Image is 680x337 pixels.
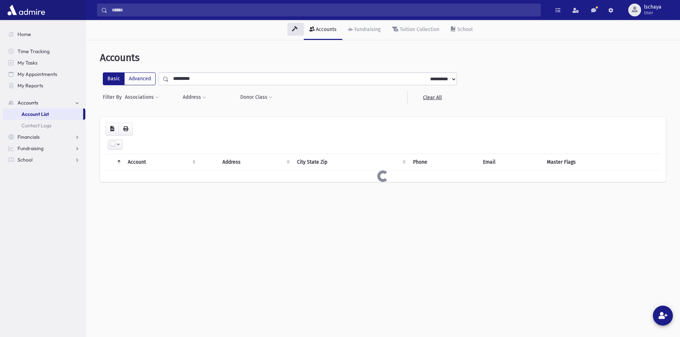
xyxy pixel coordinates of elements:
[479,154,542,170] th: Email : activate to sort column ascending
[182,91,206,104] button: Address
[644,4,661,10] span: lschaya
[3,57,85,68] a: My Tasks
[106,154,124,170] th: : activate to sort column descending
[353,26,381,32] div: Fundraising
[543,154,660,170] th: Master Flags : activate to sort column ascending
[218,154,293,170] th: Address : activate to sort column ascending
[17,82,43,89] span: My Reports
[17,48,50,55] span: Time Tracking
[3,108,83,120] a: Account List
[124,72,156,85] label: Advanced
[124,154,198,170] th: Account: activate to sort column ascending
[119,123,133,136] button: Print
[17,99,38,106] span: Accounts
[6,3,47,17] img: AdmirePro
[644,10,661,16] span: User
[409,154,479,170] th: Phone : activate to sort column ascending
[314,26,337,32] div: Accounts
[3,143,85,154] a: Fundraising
[198,154,218,170] th: : activate to sort column ascending
[125,91,159,104] button: Associations
[342,20,386,40] a: Fundraising
[3,29,85,40] a: Home
[17,31,31,37] span: Home
[21,122,51,129] span: Contact Logs
[445,20,478,40] a: School
[107,4,540,16] input: Search
[240,91,273,104] button: Donor Class
[17,145,44,152] span: Fundraising
[456,26,473,32] div: School
[21,111,49,117] span: Account List
[103,72,125,85] label: Basic
[407,91,457,104] a: Clear All
[106,123,119,136] button: CSV
[17,60,37,66] span: My Tasks
[3,131,85,143] a: Financials
[386,20,445,40] a: Tuition Collection
[17,71,57,77] span: My Appointments
[3,120,85,131] a: Contact Logs
[17,134,40,140] span: Financials
[3,154,85,165] a: School
[3,46,85,57] a: Time Tracking
[293,154,409,170] th: City State Zip : activate to sort column ascending
[3,97,85,108] a: Accounts
[398,26,439,32] div: Tuition Collection
[17,157,32,163] span: School
[103,93,125,101] span: Filter By
[103,72,156,85] div: FilterModes
[3,80,85,91] a: My Reports
[3,68,85,80] a: My Appointments
[304,20,342,40] a: Accounts
[100,52,140,63] span: Accounts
